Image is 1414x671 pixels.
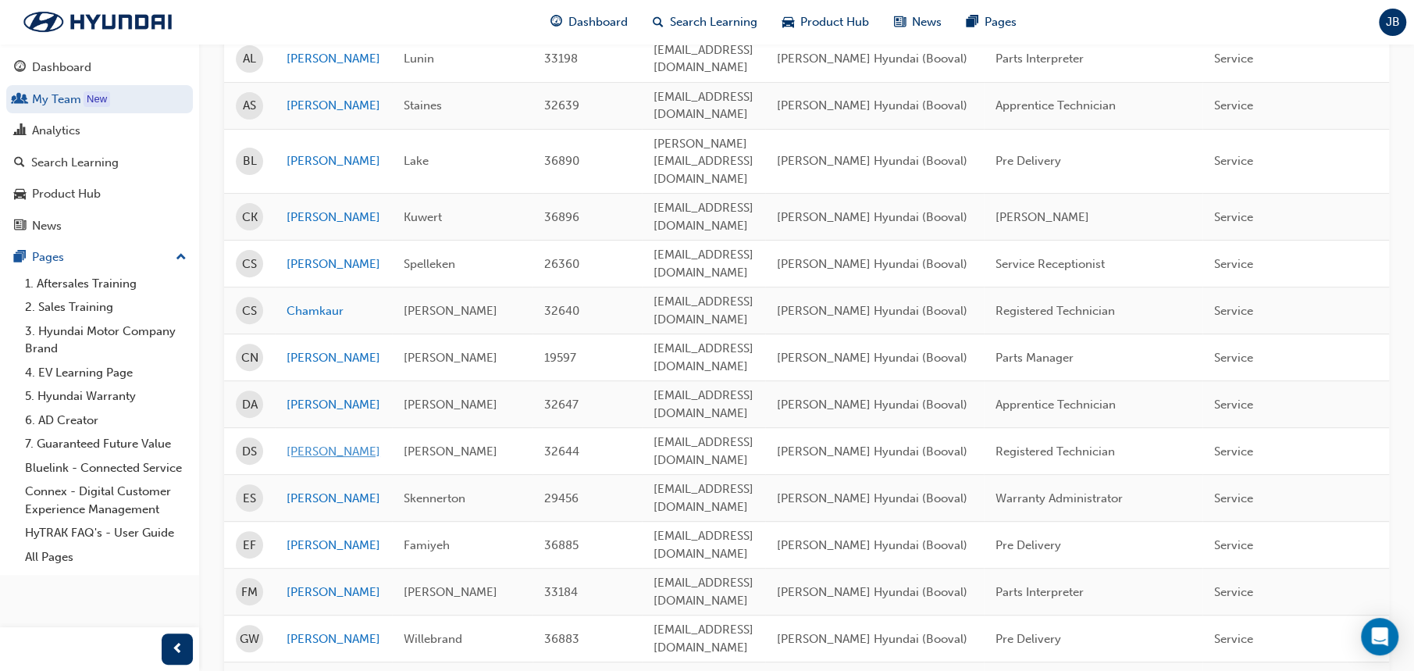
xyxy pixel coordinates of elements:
[1214,538,1253,552] span: Service
[287,537,380,555] a: [PERSON_NAME]
[954,6,1029,38] a: pages-iconPages
[32,59,91,77] div: Dashboard
[14,61,26,75] span: guage-icon
[19,272,193,296] a: 1. Aftersales Training
[6,212,193,241] a: News
[404,98,442,112] span: Staines
[654,576,753,608] span: [EMAIL_ADDRESS][DOMAIN_NAME]
[1214,632,1253,646] span: Service
[287,630,380,648] a: [PERSON_NAME]
[654,482,753,514] span: [EMAIL_ADDRESS][DOMAIN_NAME]
[240,630,259,648] span: GW
[404,304,497,318] span: [PERSON_NAME]
[287,255,380,273] a: [PERSON_NAME]
[770,6,882,38] a: car-iconProduct Hub
[544,52,578,66] span: 33198
[242,255,257,273] span: CS
[14,251,26,265] span: pages-icon
[404,538,450,552] span: Famiyeh
[538,6,640,38] a: guage-iconDashboard
[544,351,576,365] span: 19597
[894,12,906,32] span: news-icon
[1214,398,1253,412] span: Service
[995,154,1061,168] span: Pre Delivery
[1214,257,1253,271] span: Service
[782,12,794,32] span: car-icon
[287,584,380,601] a: [PERSON_NAME]
[544,398,579,412] span: 32647
[32,122,80,140] div: Analytics
[777,538,967,552] span: [PERSON_NAME] Hyundai (Booval)
[6,243,193,272] button: Pages
[544,98,579,112] span: 32639
[995,210,1089,224] span: [PERSON_NAME]
[84,91,110,107] div: Tooltip anchor
[242,302,257,320] span: CS
[1214,52,1253,66] span: Service
[287,152,380,170] a: [PERSON_NAME]
[995,257,1105,271] span: Service Receptionist
[242,209,258,227] span: CK
[404,585,497,599] span: [PERSON_NAME]
[777,210,967,224] span: [PERSON_NAME] Hyundai (Booval)
[19,295,193,319] a: 2. Sales Training
[777,491,967,505] span: [PERSON_NAME] Hyundai (Booval)
[544,632,579,646] span: 36883
[777,52,967,66] span: [PERSON_NAME] Hyundai (Booval)
[912,13,942,31] span: News
[14,156,25,170] span: search-icon
[243,490,256,508] span: ES
[1214,210,1253,224] span: Service
[243,50,256,68] span: AL
[287,443,380,461] a: [PERSON_NAME]
[8,5,187,38] a: Trak
[654,623,753,655] span: [EMAIL_ADDRESS][DOMAIN_NAME]
[19,480,193,521] a: Connex - Digital Customer Experience Management
[176,248,187,268] span: up-icon
[544,304,579,318] span: 32640
[14,124,26,138] span: chart-icon
[777,585,967,599] span: [PERSON_NAME] Hyundai (Booval)
[19,384,193,409] a: 5. Hyundai Warranty
[6,116,193,145] a: Analytics
[777,398,967,412] span: [PERSON_NAME] Hyundai (Booval)
[995,98,1116,112] span: Apprentice Technician
[19,361,193,385] a: 4. EV Learning Page
[19,456,193,480] a: Bluelink - Connected Service
[800,13,869,31] span: Product Hub
[1214,154,1253,168] span: Service
[995,632,1061,646] span: Pre Delivery
[287,396,380,414] a: [PERSON_NAME]
[568,13,628,31] span: Dashboard
[242,443,257,461] span: DS
[654,529,753,561] span: [EMAIL_ADDRESS][DOMAIN_NAME]
[1214,585,1253,599] span: Service
[777,444,967,459] span: [PERSON_NAME] Hyundai (Booval)
[287,490,380,508] a: [PERSON_NAME]
[404,52,434,66] span: Lunin
[544,257,579,271] span: 26360
[1214,351,1253,365] span: Service
[1379,9,1406,36] button: JB
[777,154,967,168] span: [PERSON_NAME] Hyundai (Booval)
[654,90,753,122] span: [EMAIL_ADDRESS][DOMAIN_NAME]
[544,491,579,505] span: 29456
[1214,98,1253,112] span: Service
[241,349,258,367] span: CN
[995,491,1123,505] span: Warranty Administrator
[14,220,26,234] span: news-icon
[404,351,497,365] span: [PERSON_NAME]
[1214,304,1253,318] span: Service
[995,444,1115,459] span: Registered Technician
[172,640,183,659] span: prev-icon
[654,388,753,420] span: [EMAIL_ADDRESS][DOMAIN_NAME]
[32,185,101,203] div: Product Hub
[404,632,462,646] span: Willebrand
[777,351,967,365] span: [PERSON_NAME] Hyundai (Booval)
[19,409,193,433] a: 6. AD Creator
[654,137,753,186] span: [PERSON_NAME][EMAIL_ADDRESS][DOMAIN_NAME]
[241,584,258,601] span: FM
[995,52,1084,66] span: Parts Interpreter
[995,351,1074,365] span: Parts Manager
